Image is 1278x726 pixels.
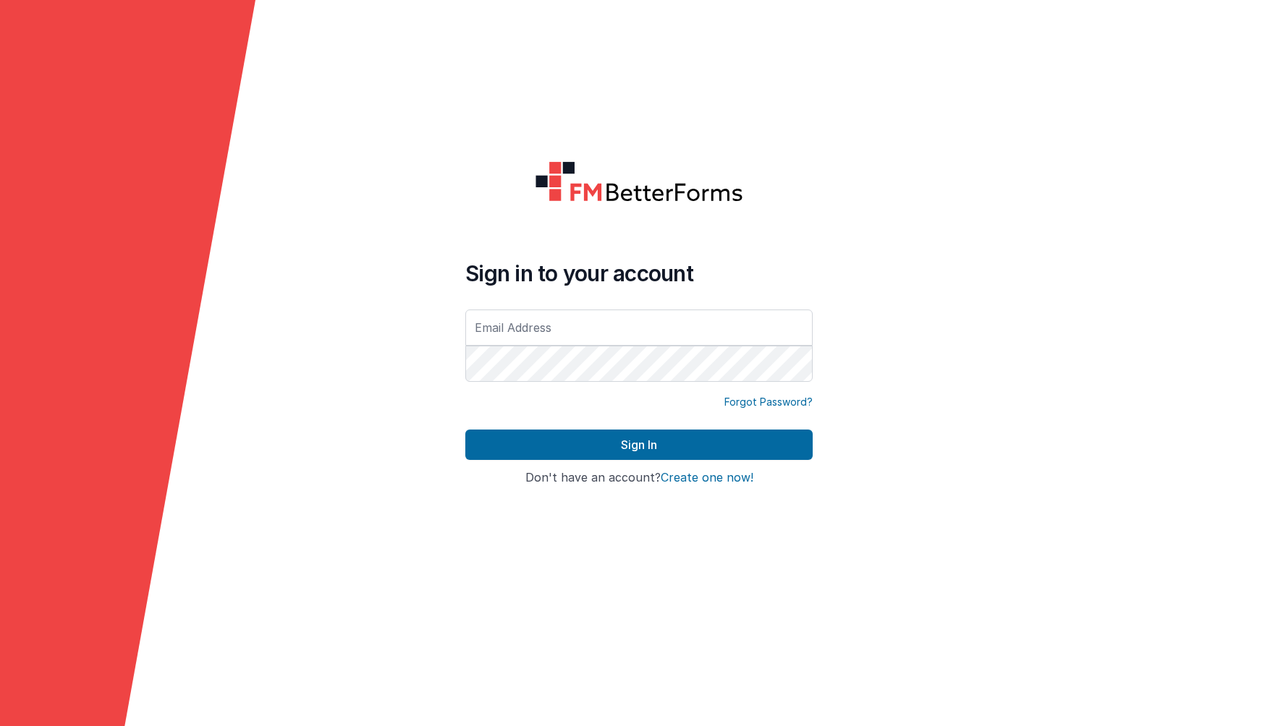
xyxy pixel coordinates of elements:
input: Email Address [465,309,813,346]
a: Forgot Password? [724,395,813,409]
button: Sign In [465,430,813,460]
button: Create one now! [661,471,753,484]
h4: Don't have an account? [465,471,813,484]
h4: Sign in to your account [465,260,813,286]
